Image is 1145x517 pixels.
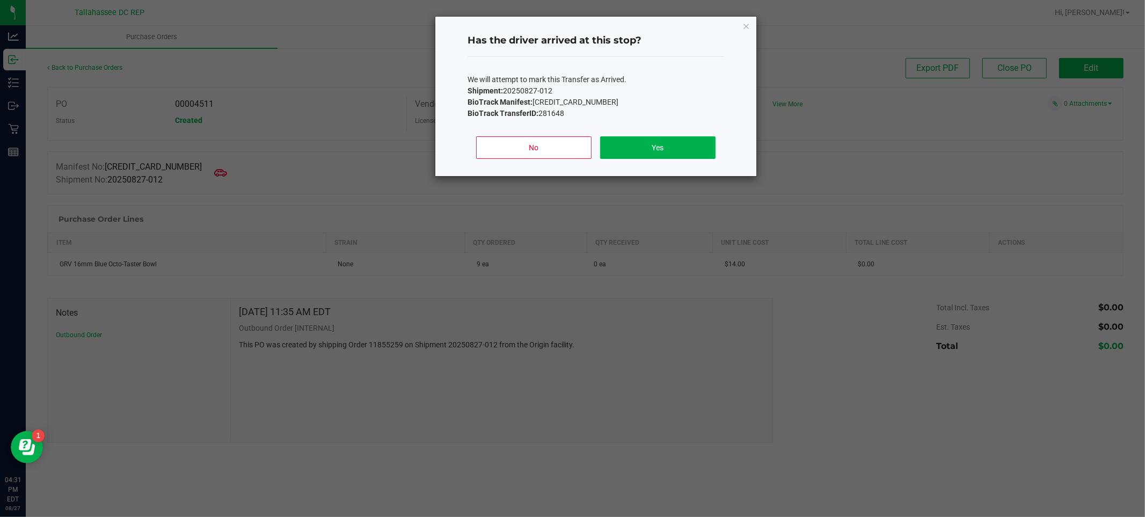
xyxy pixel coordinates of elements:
button: Yes [600,136,716,159]
b: BioTrack Manifest: [468,98,533,106]
button: Close [742,19,750,32]
p: We will attempt to mark this Transfer as Arrived. [468,74,724,85]
iframe: Resource center unread badge [32,429,45,442]
p: 20250827-012 [468,85,724,97]
b: BioTrack TransferID: [468,109,538,118]
p: [CREDIT_CARD_NUMBER] [468,97,724,108]
p: 281648 [468,108,724,119]
b: Shipment: [468,86,503,95]
button: No [476,136,592,159]
iframe: Resource center [11,431,43,463]
h4: Has the driver arrived at this stop? [468,34,724,48]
